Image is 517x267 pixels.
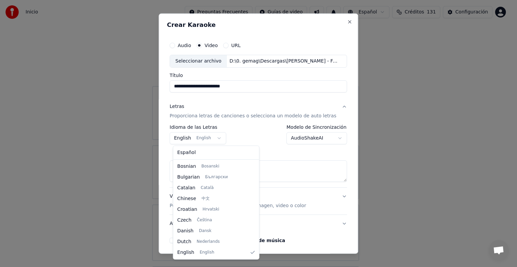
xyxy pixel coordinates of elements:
span: Español [177,149,196,156]
span: Czech [177,217,192,224]
span: Catalan [177,185,196,191]
span: Bulgarian [177,174,200,181]
span: Dutch [177,238,192,245]
span: Hrvatski [203,207,219,212]
span: Bosnian [177,163,196,170]
span: Danish [177,228,194,234]
span: Dansk [199,228,211,234]
span: Nederlands [197,239,219,244]
span: Chinese [177,195,196,202]
span: English [177,249,195,256]
span: Bosanski [201,164,219,169]
span: English [200,250,214,255]
span: Български [205,175,228,180]
span: Croatian [177,206,197,213]
span: Čeština [197,218,212,223]
span: 中文 [202,196,210,201]
span: Català [201,185,213,191]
